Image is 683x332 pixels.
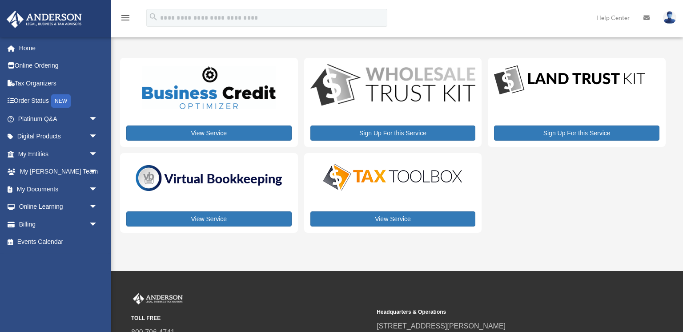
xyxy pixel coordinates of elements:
[6,57,111,75] a: Online Ordering
[377,308,616,317] small: Headquarters & Operations
[6,128,111,146] a: Digital Productsarrow_drop_down
[89,163,107,181] span: arrow_drop_down
[494,64,645,97] img: LandTrust_lgo-1.jpg
[89,215,107,234] span: arrow_drop_down
[4,11,84,28] img: Anderson Advisors Platinum Portal
[377,322,506,330] a: [STREET_ADDRESS][PERSON_NAME]
[6,110,111,128] a: Platinum Q&Aarrow_drop_down
[89,145,107,163] span: arrow_drop_down
[6,92,111,110] a: Order StatusNEW
[310,126,476,141] a: Sign Up For this Service
[131,314,370,323] small: TOLL FREE
[149,12,158,22] i: search
[126,211,292,227] a: View Service
[6,180,111,198] a: My Documentsarrow_drop_down
[6,145,111,163] a: My Entitiesarrow_drop_down
[6,163,111,181] a: My [PERSON_NAME] Teamarrow_drop_down
[6,74,111,92] a: Tax Organizers
[6,215,111,233] a: Billingarrow_drop_down
[663,11,676,24] img: User Pic
[89,198,107,216] span: arrow_drop_down
[120,12,131,23] i: menu
[126,126,292,141] a: View Service
[89,180,107,198] span: arrow_drop_down
[494,126,659,141] a: Sign Up For this Service
[131,293,185,305] img: Anderson Advisors Platinum Portal
[120,16,131,23] a: menu
[310,64,476,108] img: WS-Trust-Kit-lgo-1.jpg
[6,39,111,57] a: Home
[310,211,476,227] a: View Service
[89,110,107,128] span: arrow_drop_down
[6,198,111,216] a: Online Learningarrow_drop_down
[89,128,107,146] span: arrow_drop_down
[6,233,111,251] a: Events Calendar
[51,94,71,108] div: NEW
